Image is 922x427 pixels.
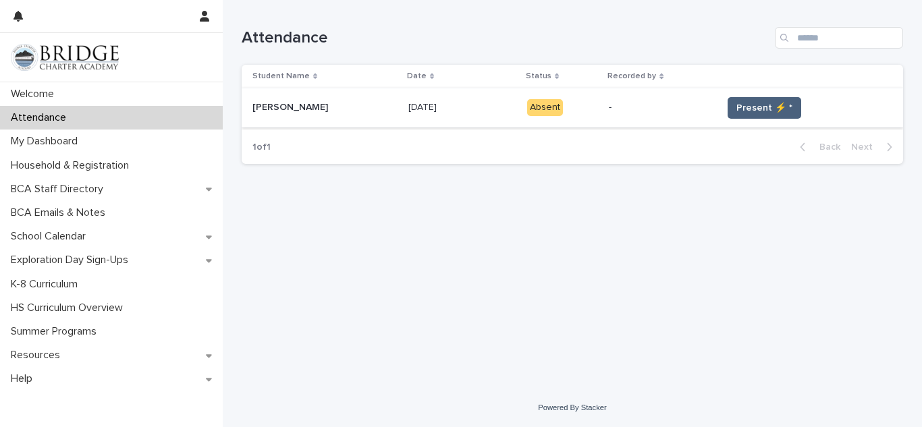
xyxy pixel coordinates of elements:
tr: [PERSON_NAME][PERSON_NAME] [DATE][DATE] Absent-Present ⚡ * [242,88,903,127]
p: My Dashboard [5,135,88,148]
p: HS Curriculum Overview [5,302,134,314]
p: Summer Programs [5,325,107,338]
input: Search [775,27,903,49]
p: Household & Registration [5,159,140,172]
p: Welcome [5,88,65,101]
span: Next [851,142,881,152]
p: Student Name [252,69,310,84]
p: Exploration Day Sign-Ups [5,254,139,266]
p: K-8 Curriculum [5,278,88,291]
p: - [609,102,711,113]
p: Attendance [5,111,77,124]
img: V1C1m3IdTEidaUdm9Hs0 [11,44,119,71]
button: Next [846,141,903,153]
p: Resources [5,349,71,362]
p: 1 of 1 [242,131,281,164]
span: Present ⚡ * [736,101,792,115]
p: Date [407,69,427,84]
p: [PERSON_NAME] [252,99,331,113]
a: Powered By Stacker [538,403,606,411]
p: Recorded by [607,69,656,84]
p: BCA Staff Directory [5,183,114,196]
h1: Attendance [242,28,769,48]
p: Help [5,372,43,385]
p: [DATE] [408,99,439,113]
span: Back [811,142,840,152]
p: School Calendar [5,230,97,243]
div: Absent [527,99,563,116]
button: Present ⚡ * [728,97,801,119]
p: BCA Emails & Notes [5,206,116,219]
button: Back [789,141,846,153]
p: Status [526,69,551,84]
